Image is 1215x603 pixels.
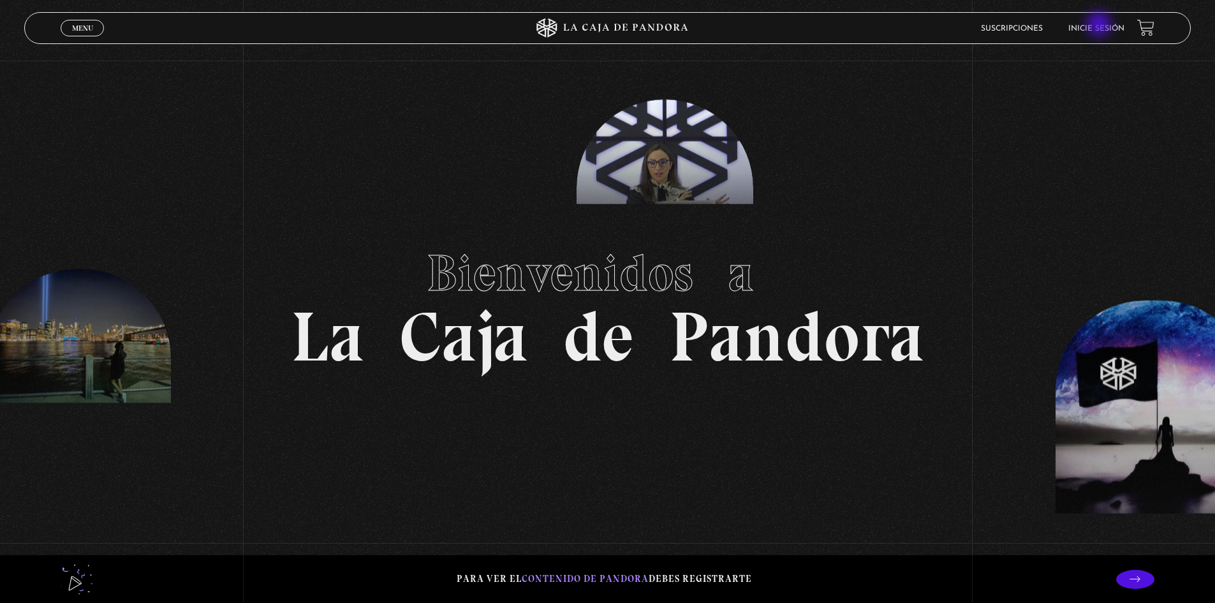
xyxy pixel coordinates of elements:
[427,242,789,304] span: Bienvenidos a
[1137,19,1154,36] a: View your shopping cart
[72,24,93,32] span: Menu
[1068,25,1124,33] a: Inicie sesión
[457,570,752,588] p: Para ver el debes registrarte
[291,232,924,372] h1: La Caja de Pandora
[981,25,1043,33] a: Suscripciones
[522,573,649,584] span: contenido de Pandora
[68,35,98,44] span: Cerrar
